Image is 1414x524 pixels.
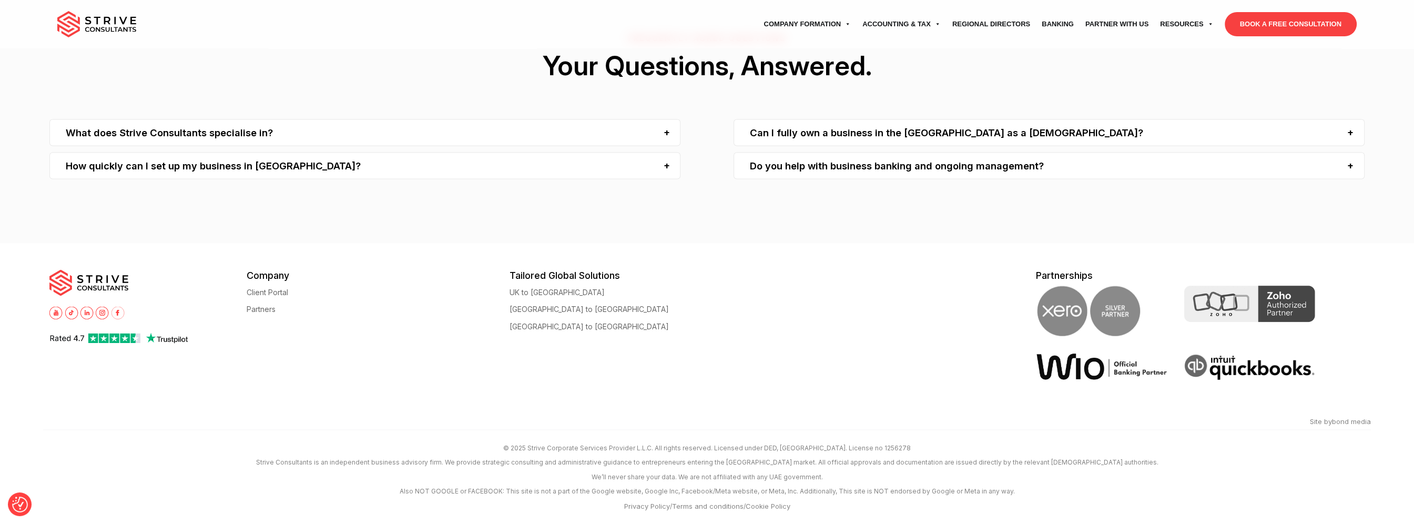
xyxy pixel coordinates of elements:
a: Banking [1036,9,1080,39]
p: We’ll never share your data. We are not affiliated with any UAE government. [43,470,1371,484]
a: Partner with Us [1080,9,1154,39]
a: Regional Directors [947,9,1036,39]
div: Can I fully own a business in the [GEOGRAPHIC_DATA] as a [DEMOGRAPHIC_DATA]? [734,119,1365,146]
a: [GEOGRAPHIC_DATA] to [GEOGRAPHIC_DATA] [510,323,669,330]
a: Partners [247,305,276,313]
img: intuit quickbooks [1184,353,1315,382]
p: / / [43,499,1371,515]
a: Terms and conditions [672,502,744,510]
a: Accounting & Tax [857,9,947,39]
button: Consent Preferences [12,497,28,512]
a: Cookie Policy [746,502,790,510]
a: Client Portal [247,288,288,296]
h5: Company [247,270,510,281]
a: UK to [GEOGRAPHIC_DATA] [510,288,605,296]
a: [GEOGRAPHIC_DATA] to [GEOGRAPHIC_DATA] [510,305,669,313]
h5: Tailored Global Solutions [510,270,772,281]
img: main-logo.svg [49,270,128,296]
div: Do you help with business banking and ongoing management? [734,153,1365,179]
a: Privacy Policy [624,502,670,510]
div: How quickly can I set up my business in [GEOGRAPHIC_DATA]? [49,153,680,179]
img: Zoho Partner [1184,286,1315,323]
p: © 2025 Strive Corporate Services Provider L.L.C. All rights reserved. Licensed under DED, [GEOGRA... [43,441,1371,455]
a: Company Formation [758,9,857,39]
a: BOOK A FREE CONSULTATION [1225,12,1357,36]
a: Resources [1154,9,1219,39]
img: main-logo.svg [57,11,136,37]
div: Site by [715,414,1371,430]
div: What does Strive Consultants specialise in? [49,119,680,146]
img: Wio Offical Banking Partner [1036,353,1167,381]
h5: Partnerships [1036,270,1365,281]
a: bond media [1332,417,1371,426]
p: Strive Consultants is an independent business advisory firm. We provide strategic consulting and ... [43,455,1371,469]
p: Also NOT GOOGLE or FACEBOOK: This site is not a part of the Google website, Google Inc, Facebook/... [43,484,1371,498]
img: Revisit consent button [12,497,28,512]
